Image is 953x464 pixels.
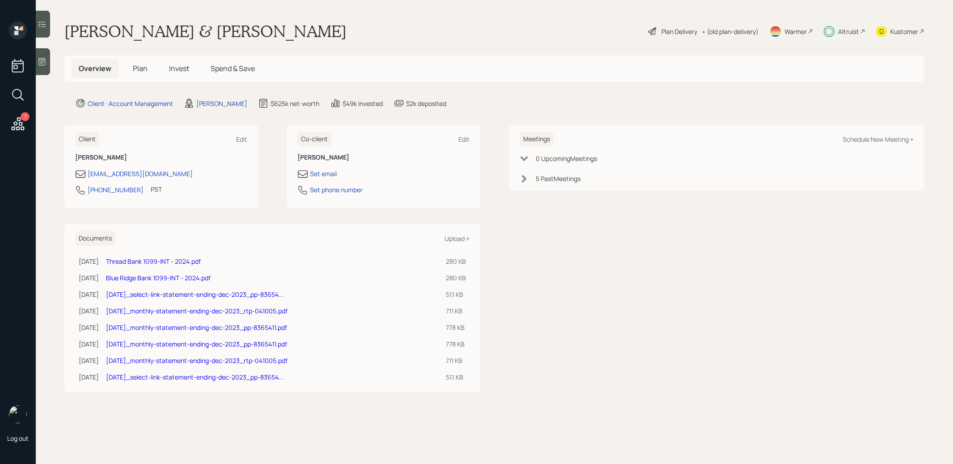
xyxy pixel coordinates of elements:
h6: [PERSON_NAME] [297,154,470,161]
div: 7 [21,112,30,121]
div: [DATE] [79,339,99,349]
div: [PHONE_NUMBER] [88,185,144,194]
a: [DATE]_monthly-statement-ending-dec-2023_rtp-041005.pdf [106,356,288,365]
div: $2k deposited [406,99,446,108]
a: [DATE]_monthly-statement-ending-dec-2023_pp-8365411.pdf [106,323,287,332]
a: Blue Ridge Bank 1099-INT - 2024.pdf [106,274,211,282]
div: [DATE] [79,372,99,382]
div: 711 KB [446,306,466,316]
div: Client · Account Management [88,99,173,108]
div: Altruist [838,27,859,36]
a: [DATE]_select-link-statement-ending-dec-2023_pp-83654... [106,373,284,381]
div: Set phone number [310,185,363,194]
a: [DATE]_monthly-statement-ending-dec-2023_pp-8365411.pdf [106,340,287,348]
div: 5 Past Meeting s [536,174,580,183]
div: 51.1 KB [446,290,466,299]
div: 778 KB [446,339,466,349]
div: $49k invested [343,99,383,108]
div: Warmer [784,27,807,36]
span: Overview [79,63,111,73]
span: Plan [133,63,148,73]
h6: [PERSON_NAME] [75,154,247,161]
h6: Co-client [297,132,331,147]
div: 0 Upcoming Meeting s [536,154,597,163]
div: [DATE] [79,306,99,316]
div: Set email [310,169,337,178]
div: $625k net-worth [271,99,319,108]
div: Edit [458,135,470,143]
div: 778 KB [446,323,466,332]
div: [DATE] [79,257,99,266]
div: [DATE] [79,290,99,299]
a: Thread Bank 1099-INT - 2024.pdf [106,257,201,266]
h6: Documents [75,231,115,246]
div: [DATE] [79,356,99,365]
div: 711 KB [446,356,466,365]
h6: Meetings [520,132,554,147]
div: Schedule New Meeting + [843,135,914,143]
div: Upload + [445,234,470,243]
div: [DATE] [79,323,99,332]
div: 51.1 KB [446,372,466,382]
div: 280 KB [446,257,466,266]
div: PST [151,185,162,194]
div: 280 KB [446,273,466,283]
h6: Client [75,132,99,147]
div: [PERSON_NAME] [196,99,247,108]
div: Edit [236,135,247,143]
h1: [PERSON_NAME] & [PERSON_NAME] [64,21,347,41]
a: [DATE]_select-link-statement-ending-dec-2023_pp-83654... [106,290,284,299]
div: [DATE] [79,273,99,283]
div: Plan Delivery [661,27,697,36]
div: Log out [7,434,29,443]
div: Kustomer [890,27,918,36]
div: • (old plan-delivery) [702,27,758,36]
div: [EMAIL_ADDRESS][DOMAIN_NAME] [88,169,193,178]
img: treva-nostdahl-headshot.png [9,405,27,423]
span: Invest [169,63,189,73]
a: [DATE]_monthly-statement-ending-dec-2023_rtp-041005.pdf [106,307,288,315]
span: Spend & Save [211,63,255,73]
